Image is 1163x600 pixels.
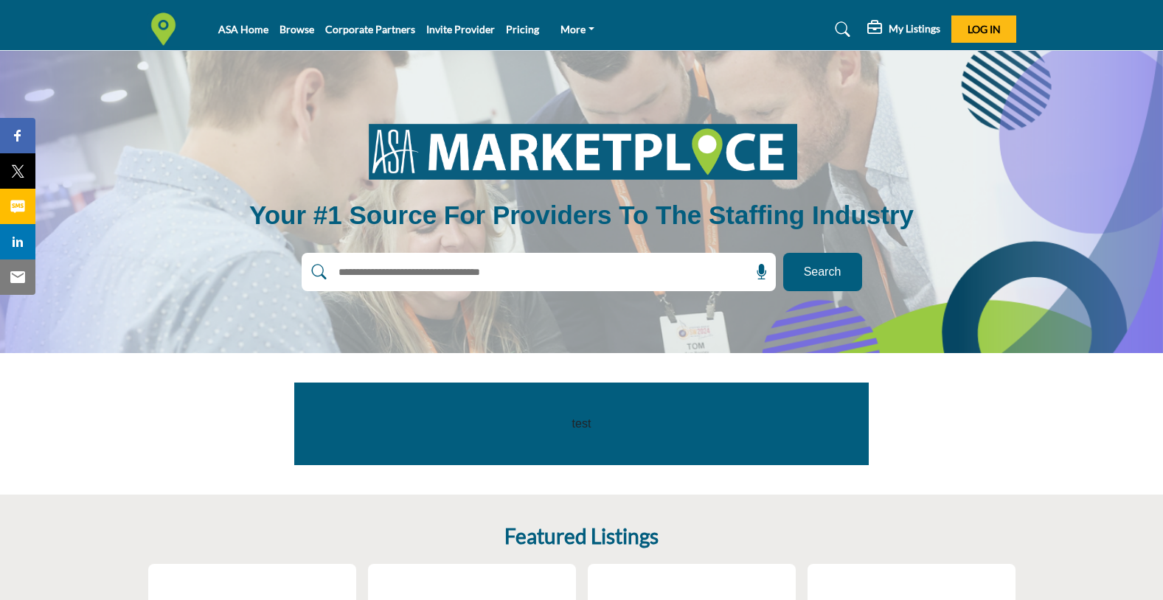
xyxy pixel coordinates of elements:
[327,415,836,433] p: test
[249,198,914,232] h1: Your #1 Source for Providers to the Staffing Industry
[804,263,841,281] span: Search
[889,22,940,35] h5: My Listings
[951,15,1016,43] button: Log In
[821,18,860,41] a: Search
[350,113,814,189] img: image
[506,23,539,35] a: Pricing
[218,23,268,35] a: ASA Home
[783,253,862,291] button: Search
[867,21,940,38] div: My Listings
[550,19,605,40] a: More
[325,23,415,35] a: Corporate Partners
[968,23,1001,35] span: Log In
[426,23,495,35] a: Invite Provider
[504,524,659,549] h2: Featured Listings
[147,13,187,46] img: Site Logo
[280,23,314,35] a: Browse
